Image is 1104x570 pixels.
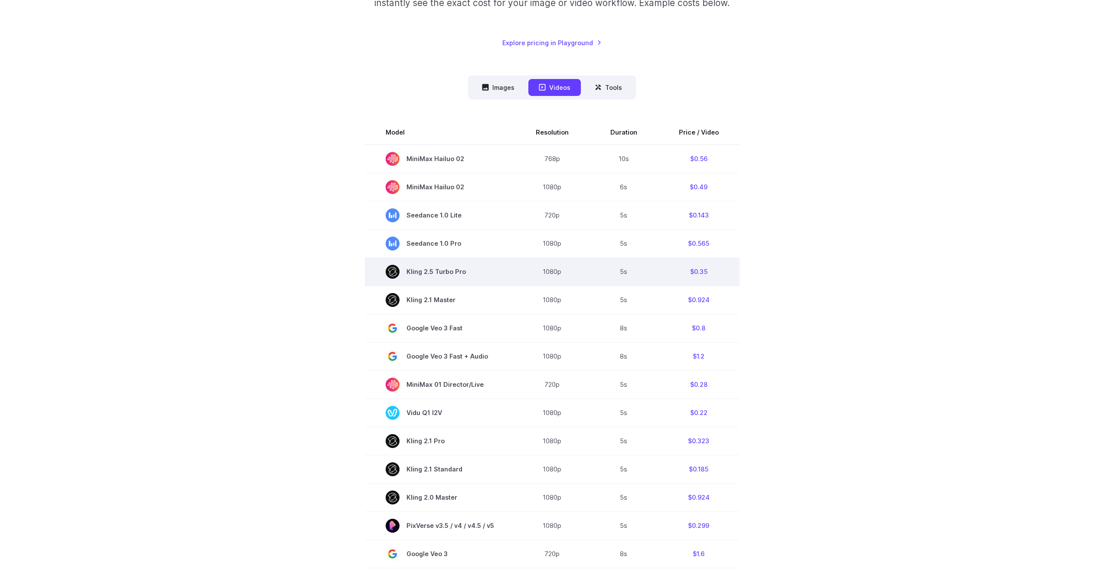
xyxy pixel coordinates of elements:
td: $0.22 [658,399,740,427]
td: 1080p [515,511,590,540]
td: $0.299 [658,511,740,540]
td: $0.143 [658,201,740,229]
span: Vidu Q1 I2V [386,406,494,420]
td: 8s [590,342,658,370]
td: 1080p [515,314,590,342]
td: 10s [590,145,658,173]
td: 1080p [515,173,590,201]
td: $0.185 [658,455,740,483]
span: MiniMax Hailuo 02 [386,152,494,166]
span: Kling 2.0 Master [386,491,494,504]
button: Tools [584,79,632,96]
td: 8s [590,314,658,342]
td: 5s [590,427,658,455]
td: $0.35 [658,257,740,286]
td: 1080p [515,286,590,314]
td: $0.28 [658,370,740,399]
td: 720p [515,201,590,229]
th: Resolution [515,120,590,145]
td: 6s [590,173,658,201]
td: 1080p [515,229,590,257]
td: 5s [590,483,658,511]
td: 5s [590,201,658,229]
th: Duration [590,120,658,145]
td: 768p [515,145,590,173]
span: MiniMax Hailuo 02 [386,180,494,194]
a: Explore pricing in Playground [502,38,602,48]
th: Model [365,120,515,145]
td: $0.565 [658,229,740,257]
td: 1080p [515,483,590,511]
td: 1080p [515,257,590,286]
td: 1080p [515,455,590,483]
td: 720p [515,540,590,568]
td: 5s [590,399,658,427]
td: 1080p [515,399,590,427]
td: 5s [590,286,658,314]
span: Google Veo 3 Fast [386,321,494,335]
td: 720p [515,370,590,399]
span: Google Veo 3 Fast + Audio [386,349,494,363]
td: 5s [590,229,658,257]
span: Seedance 1.0 Lite [386,208,494,222]
td: 5s [590,370,658,399]
td: $0.924 [658,286,740,314]
span: Kling 2.1 Master [386,293,494,307]
button: Videos [528,79,581,96]
span: Kling 2.5 Turbo Pro [386,265,494,279]
td: $0.323 [658,427,740,455]
td: 5s [590,511,658,540]
td: 5s [590,257,658,286]
button: Images [472,79,525,96]
span: Kling 2.1 Standard [386,462,494,476]
td: $0.924 [658,483,740,511]
td: $0.56 [658,145,740,173]
th: Price / Video [658,120,740,145]
td: $0.49 [658,173,740,201]
span: PixVerse v3.5 / v4 / v4.5 / v5 [386,519,494,533]
td: 8s [590,540,658,568]
span: Seedance 1.0 Pro [386,237,494,250]
td: 1080p [515,427,590,455]
td: $1.2 [658,342,740,370]
td: $1.6 [658,540,740,568]
td: 1080p [515,342,590,370]
span: MiniMax 01 Director/Live [386,378,494,392]
span: Google Veo 3 [386,547,494,561]
span: Kling 2.1 Pro [386,434,494,448]
td: 5s [590,455,658,483]
td: $0.8 [658,314,740,342]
